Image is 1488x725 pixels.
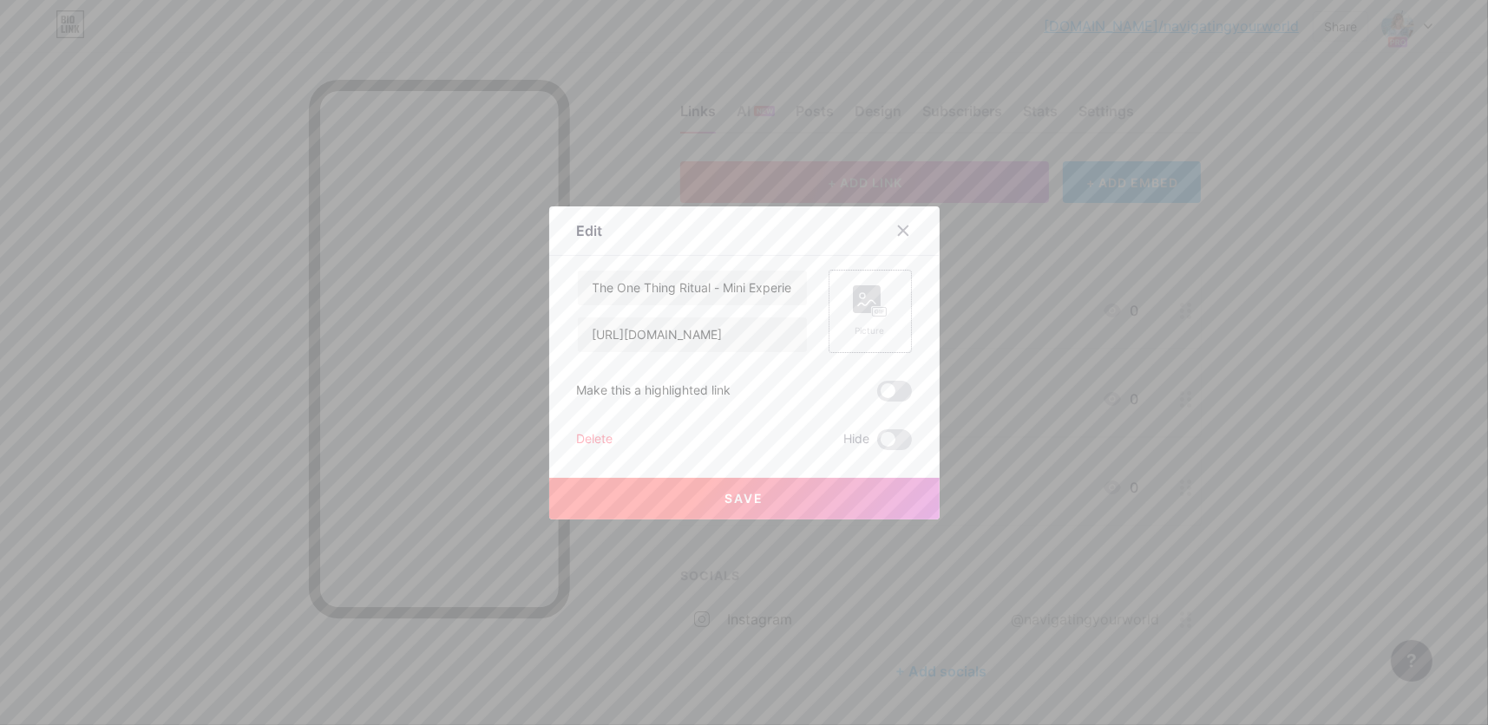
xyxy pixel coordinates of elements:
span: Hide [844,429,870,450]
button: Save [549,478,940,519]
span: Save [724,491,764,506]
div: Make this a highlighted link [577,381,731,402]
div: Edit [577,220,603,241]
input: URL [578,317,807,352]
div: Delete [577,429,613,450]
div: Picture [853,324,888,337]
input: Title [578,271,807,305]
